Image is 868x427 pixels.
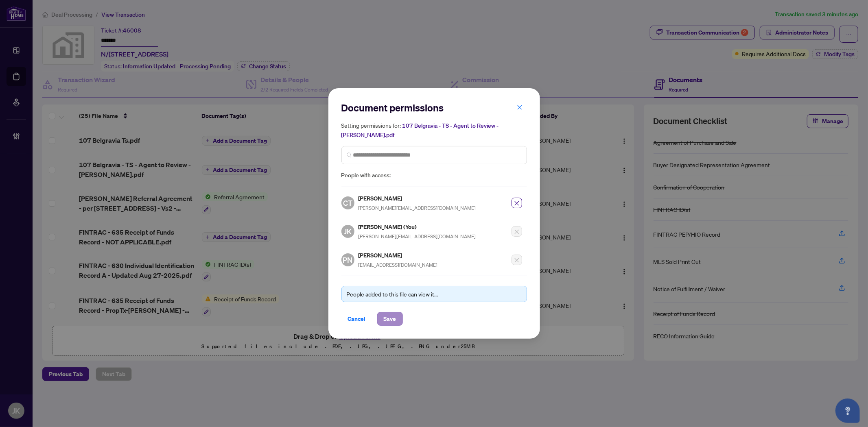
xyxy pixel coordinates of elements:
span: [EMAIL_ADDRESS][DOMAIN_NAME] [359,262,438,268]
div: People added to this file can view it... [347,290,522,298]
h5: [PERSON_NAME] (You) [359,222,476,231]
span: Cancel [348,312,366,325]
button: Open asap [835,399,860,423]
span: [PERSON_NAME][EMAIL_ADDRESS][DOMAIN_NAME] [359,233,476,240]
span: Save [384,312,396,325]
span: close [514,200,520,206]
h5: Setting permissions for: [341,121,527,139]
span: People with access: [341,171,527,180]
h5: [PERSON_NAME] [359,194,476,203]
span: CT [343,197,352,209]
button: Cancel [341,312,372,326]
span: 107 Belgravia - TS - Agent to Review - [PERSON_NAME].pdf [341,122,499,139]
button: Save [377,312,403,326]
span: close [517,105,523,110]
span: JK [344,226,352,237]
h5: [PERSON_NAME] [359,251,438,260]
img: search_icon [347,152,352,157]
span: [PERSON_NAME][EMAIL_ADDRESS][DOMAIN_NAME] [359,205,476,211]
h2: Document permissions [341,101,527,114]
span: PN [343,254,353,266]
